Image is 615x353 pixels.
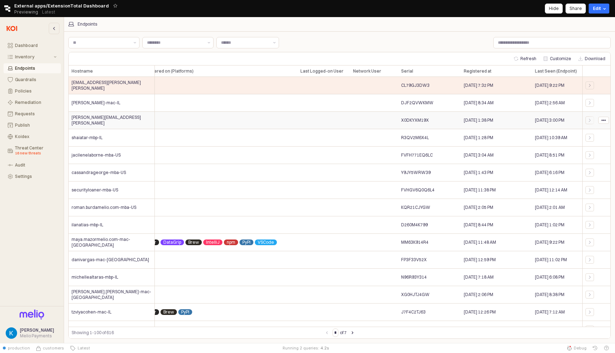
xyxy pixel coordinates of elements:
[15,123,57,128] div: Publish
[181,309,189,315] span: PyPI
[340,329,347,336] label: of 7
[575,54,608,63] button: Download
[131,37,139,48] button: Show suggestions
[401,222,428,228] span: D260M4K799
[15,174,57,179] div: Settings
[15,54,52,59] div: Inventory
[464,68,492,74] span: Registered at
[72,115,152,126] span: [PERSON_NAME][EMAIL_ADDRESS][PERSON_NAME]
[78,22,97,27] div: Endpoints
[574,345,587,351] span: Debug
[401,257,427,263] span: FP3F33V52X
[401,239,429,245] span: MM63K914R4
[464,239,496,245] span: [DATE] 11:48 AM
[4,172,61,181] button: Settings
[140,68,194,74] span: Discovered on (Platforms)
[163,309,174,315] span: Brew
[67,343,93,353] button: Latest
[188,239,199,245] span: Brew
[15,43,57,48] div: Dashboard
[564,343,589,353] button: Debug
[535,274,564,280] span: [DATE] 6:08 PM
[300,68,343,74] span: Last Logged-on User
[72,152,121,158] span: jacilenelaborne-mba-US
[464,257,496,263] span: [DATE] 12:59 PM
[72,187,118,193] span: securityloaner-mba-US
[14,7,59,17] div: Previewing Latest
[535,257,567,263] span: [DATE] 11:02 PM
[569,6,582,11] p: Share
[163,239,181,245] span: DataGrip
[401,309,426,315] span: J7F4C2TJ63
[227,239,235,245] span: npm
[14,2,109,9] span: External apps/ExtensionTotal Dashboard
[535,100,565,106] span: [DATE] 2:56 AM
[401,117,429,123] span: X0DKYXM19X
[353,68,381,74] span: Network User
[535,205,565,210] span: [DATE] 2:01 AM
[15,89,57,94] div: Policies
[535,83,564,88] span: [DATE] 9:22 PM
[4,132,61,142] button: Koidex
[464,187,496,193] span: [DATE] 11:38 PM
[333,329,338,337] input: Page
[535,170,564,175] span: [DATE] 6:16 PM
[15,66,57,71] div: Endpoints
[72,100,120,106] span: [PERSON_NAME]-mac-IL
[20,327,54,333] span: [PERSON_NAME]
[4,75,61,85] button: Guardrails
[464,117,493,123] span: [DATE] 1:38 PM
[545,4,563,14] button: Hide app
[75,345,90,351] span: Latest
[33,343,67,353] button: Source Control
[206,239,220,245] span: IntelliJ
[4,143,61,159] button: Threat Center
[15,100,57,105] div: Remediation
[464,309,496,315] span: [DATE] 12:26 PM
[464,100,494,106] span: [DATE] 8:34 AM
[535,309,565,315] span: [DATE] 7:12 AM
[72,237,152,248] span: maya.mazormelio.com-mac-[GEOGRAPHIC_DATA]
[589,4,609,14] button: Edit
[464,152,494,158] span: [DATE] 3:04 AM
[4,86,61,96] button: Policies
[283,345,319,351] div: Running 2 queries:
[549,4,559,13] div: Hide
[43,345,64,351] span: customers
[15,134,57,139] div: Koidex
[401,274,427,280] span: N96R93Y314
[270,37,279,48] button: Show suggestions
[535,292,564,297] span: [DATE] 8:38 PM
[464,274,494,280] span: [DATE] 7:18 AM
[601,343,612,353] button: Help
[401,205,430,210] span: KQR21CJYGW
[4,109,61,119] button: Requests
[72,68,93,74] span: Hostname
[348,328,357,337] button: Next page
[4,41,61,51] button: Dashboard
[242,239,251,245] span: PyPI
[535,135,567,141] span: [DATE] 10:39 AM
[205,37,213,48] button: Show suggestions
[15,77,57,82] div: Guardrails
[464,135,493,141] span: [DATE] 1:28 PM
[464,222,493,228] span: [DATE] 8:44 PM
[401,135,429,141] span: R3QV2M6X4L
[541,54,574,63] button: Customize
[38,7,59,17] button: Releases and History
[42,9,55,15] p: Latest
[15,163,57,168] div: Audit
[401,170,431,175] span: Y9JY5WRW39
[464,170,493,175] span: [DATE] 1:43 PM
[72,329,322,336] div: Showing 1-100 of 616
[20,333,54,339] div: Melio Payments
[15,146,57,156] div: Threat Center
[401,187,435,193] span: FVHGV6Q0Q6L4
[4,120,61,130] button: Publish
[72,170,126,175] span: cassandrageorge-mba-US
[535,222,564,228] span: [DATE] 1:02 PM
[566,4,586,14] button: Share app
[401,100,433,106] span: DJF2QVWKMW
[464,205,493,210] span: [DATE] 2:05 PM
[4,98,61,107] button: Remediation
